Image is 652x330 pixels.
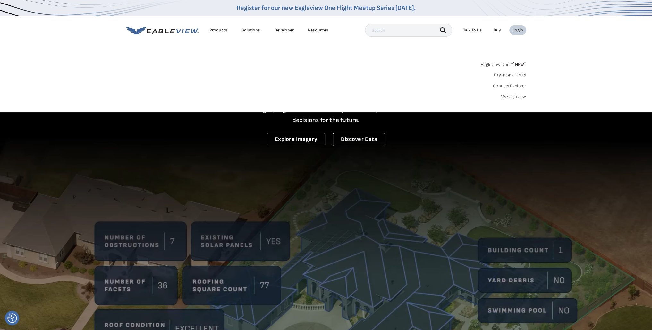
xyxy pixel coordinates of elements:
[209,27,227,33] div: Products
[7,313,17,323] button: Consent Preferences
[241,27,260,33] div: Solutions
[237,4,416,12] a: Register for our new Eagleview One Flight Meetup Series [DATE].
[267,133,325,146] a: Explore Imagery
[463,27,482,33] div: Talk To Us
[365,24,452,37] input: Search
[308,27,328,33] div: Resources
[494,72,526,78] a: Eagleview Cloud
[512,27,523,33] div: Login
[494,27,501,33] a: Buy
[501,94,526,100] a: MyEagleview
[493,83,526,89] a: ConnectExplorer
[7,313,17,323] img: Revisit consent button
[333,133,385,146] a: Discover Data
[481,60,526,67] a: Eagleview One™*NEW*
[513,62,526,67] span: NEW
[274,27,294,33] a: Developer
